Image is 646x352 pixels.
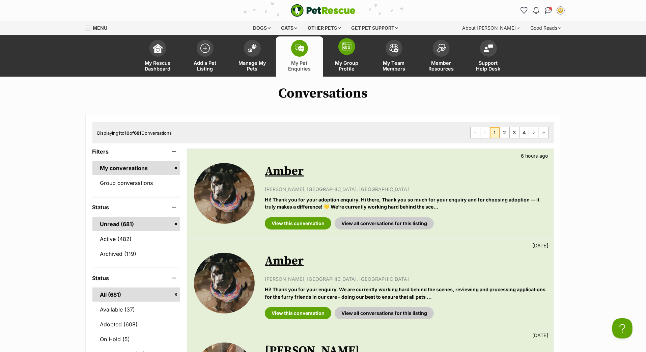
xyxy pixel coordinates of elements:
a: Page 2 [500,127,509,138]
strong: 681 [134,130,142,136]
span: Previous page [480,127,490,138]
span: My Group Profile [332,60,362,72]
a: My Group Profile [323,36,370,77]
a: My Pet Enquiries [276,36,323,77]
strong: 1 [119,130,121,136]
span: First page [471,127,480,138]
a: All (681) [92,288,180,302]
div: Good Reads [526,21,566,35]
a: Group conversations [92,176,180,190]
a: Add a Pet Listing [181,36,229,77]
a: View all conversations for this listing [335,217,434,229]
iframe: Help Scout Beacon - Open [612,318,633,339]
a: My Team Members [370,36,418,77]
img: team-members-icon-5396bd8760b3fe7c0b43da4ab00e1e3bb1a5d9ba89233759b79545d2d3fc5d0d.svg [389,44,399,53]
a: Archived (119) [92,247,180,261]
span: Manage My Pets [237,60,268,72]
a: Page 3 [510,127,519,138]
span: Displaying to of Conversations [97,130,172,136]
a: Amber [265,253,304,269]
ul: Account quick links [519,5,566,16]
div: About [PERSON_NAME] [458,21,525,35]
p: [DATE] [533,332,549,339]
p: [PERSON_NAME], [GEOGRAPHIC_DATA], [GEOGRAPHIC_DATA] [265,275,546,282]
a: Menu [85,21,112,33]
img: add-pet-listing-icon-0afa8454b4691262ce3f59096e99ab1cd57d4a30225e0717b998d2c9b9846f56.svg [200,44,210,53]
img: member-resources-icon-8e73f808a243e03378d46382f2149f9095a855e16c252ad45f914b54edf8863c.svg [437,44,446,53]
a: Favourites [519,5,530,16]
img: Amber [194,253,255,314]
a: Amber [265,164,304,179]
a: View this conversation [265,307,331,319]
div: Other pets [303,21,345,35]
a: My conversations [92,161,180,175]
nav: Pagination [470,127,549,138]
a: Available (37) [92,302,180,317]
p: Hi! Thank you for your adoption enquiry. Hi there, Thank you so much for your enquiry and for cho... [265,196,546,211]
a: Adopted (608) [92,317,180,331]
p: Hi! Thank you for your enquiry. We are currently working hard behind the scenes, reviewing and pr... [265,286,546,300]
span: Menu [93,25,108,31]
img: pet-enquiries-icon-7e3ad2cf08bfb03b45e93fb7055b45f3efa6380592205ae92323e6603595dc1f.svg [295,45,304,52]
a: Manage My Pets [229,36,276,77]
span: Page 1 [490,127,500,138]
button: Notifications [531,5,542,16]
img: notifications-46538b983faf8c2785f20acdc204bb7945ddae34d4c08c2a6579f10ce5e182be.svg [533,7,539,14]
span: Support Help Desk [473,60,504,72]
img: help-desk-icon-fdf02630f3aa405de69fd3d07c3f3aa587a6932b1a1747fa1d2bba05be0121f9.svg [484,44,493,52]
img: Amber [194,163,255,224]
a: Next page [529,127,539,138]
div: Dogs [248,21,275,35]
a: Member Resources [418,36,465,77]
button: My account [555,5,566,16]
a: Support Help Desk [465,36,512,77]
a: Page 4 [519,127,529,138]
div: Get pet support [346,21,403,35]
strong: 10 [125,130,130,136]
span: My Pet Enquiries [284,60,315,72]
img: chat-41dd97257d64d25036548639549fe6c8038ab92f7586957e7f3b1b290dea8141.svg [545,7,552,14]
header: Filters [92,148,180,155]
p: [DATE] [533,242,549,249]
a: Unread (681) [92,217,180,231]
img: logo-e224e6f780fb5917bec1dbf3a21bbac754714ae5b6737aabdf751b685950b380.svg [291,4,356,17]
span: Member Resources [426,60,456,72]
span: Add a Pet Listing [190,60,220,72]
a: Last page [539,127,549,138]
p: 6 hours ago [521,152,549,159]
img: group-profile-icon-3fa3cf56718a62981997c0bc7e787c4b2cf8bcc04b72c1350f741eb67cf2f40e.svg [342,43,352,51]
a: My Rescue Dashboard [134,36,181,77]
a: PetRescue [291,4,356,17]
a: View all conversations for this listing [335,307,434,319]
a: Conversations [543,5,554,16]
a: Active (482) [92,232,180,246]
a: View this conversation [265,217,331,229]
p: [PERSON_NAME], [GEOGRAPHIC_DATA], [GEOGRAPHIC_DATA] [265,186,546,193]
header: Status [92,204,180,210]
span: My Team Members [379,60,409,72]
img: manage-my-pets-icon-02211641906a0b7f246fdf0571729dbe1e7629f14944591b6c1af311fb30b64b.svg [248,44,257,53]
div: Cats [276,21,302,35]
span: My Rescue Dashboard [143,60,173,72]
img: dashboard-icon-eb2f2d2d3e046f16d808141f083e7271f6b2e854fb5c12c21221c1fb7104beca.svg [153,44,163,53]
a: On Hold (5) [92,332,180,346]
header: Status [92,275,180,281]
img: Tails of The Forgotten Paws AU profile pic [557,7,564,14]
